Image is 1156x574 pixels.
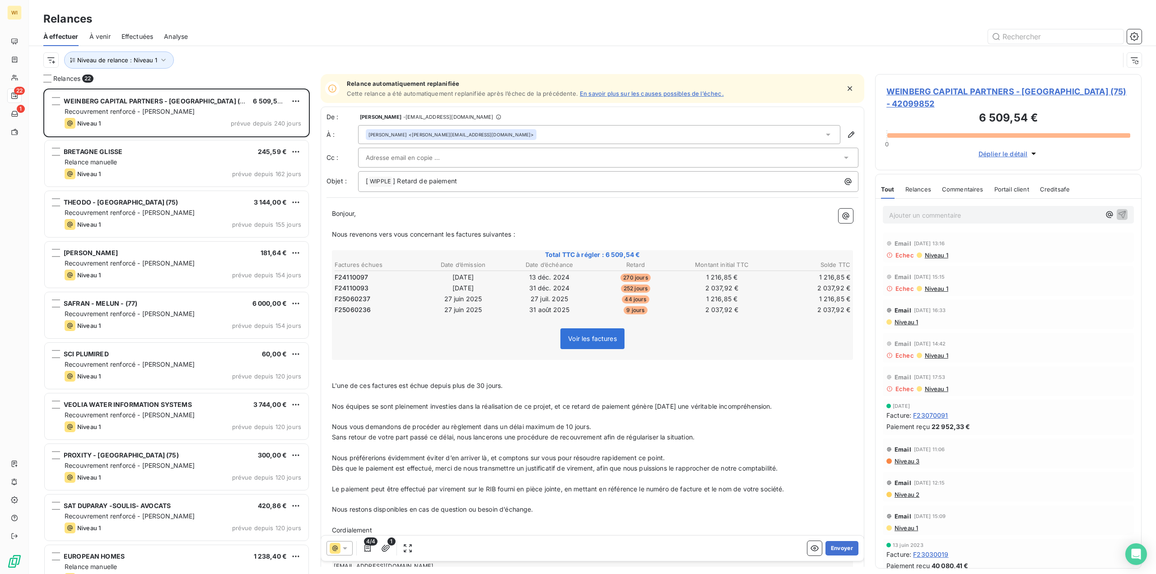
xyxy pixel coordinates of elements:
span: Creditsafe [1040,186,1070,193]
span: Email [895,479,911,486]
span: 1 [387,537,396,546]
span: Niveau 1 [924,252,948,259]
a: En savoir plus sur les causes possibles de l’échec. [580,90,724,97]
span: F24110097 [335,273,368,282]
span: 0 [885,140,889,148]
span: Niveau 1 [77,271,101,279]
span: 1 238,40 € [254,552,287,560]
span: prévue depuis 120 jours [232,474,301,481]
span: Niveau 1 [894,318,918,326]
span: Recouvrement renforcé - [PERSON_NAME] [65,107,195,115]
span: 6 509,54 € [253,97,288,105]
th: Retard [593,260,678,270]
th: Solde TTC [765,260,851,270]
td: 1 216,85 € [679,272,764,282]
span: Relances [53,74,80,83]
span: [DATE] 16:33 [914,308,946,313]
span: [DATE] 17:53 [914,374,946,380]
span: Echec [895,352,914,359]
span: Le paiement peut être effectué par virement sur le RIB fourni en pièce jointe, en mettant en réfé... [332,485,784,493]
td: 1 216,85 € [765,294,851,304]
td: [DATE] [420,272,506,282]
span: Niveau 1 [77,524,101,532]
th: Factures échues [334,260,420,270]
span: Voir les factures [568,335,617,342]
span: Paiement reçu [886,422,930,431]
td: 2 037,92 € [765,283,851,293]
td: 27 juin 2025 [420,294,506,304]
span: Recouvrement renforcé - [PERSON_NAME] [65,209,195,216]
span: Dès que le paiement est effectué, merci de nous transmettre un justificatif de virement, afin que... [332,464,778,472]
span: [DATE] 11:06 [914,447,945,452]
span: Email [895,446,911,453]
span: 22 [82,75,93,83]
span: prévue depuis 120 jours [232,373,301,380]
span: [DATE] 13:16 [914,241,945,246]
span: 181,64 € [261,249,287,257]
span: Relance manuelle [65,563,117,570]
label: Cc : [326,153,358,162]
span: SAT DUPARAY -SOULIS- AVOCATS [64,502,171,509]
span: F23070091 [913,411,948,420]
span: À effectuer [43,32,79,41]
span: Facture : [886,550,911,559]
span: Niveau 1 [924,285,948,292]
span: 6 000,00 € [252,299,287,307]
span: Relance automatiquement replanifiée [347,80,724,87]
span: Recouvrement renforcé - [PERSON_NAME] [65,259,195,267]
span: 13 juin 2023 [893,542,923,548]
span: Nous revenons vers vous concernant les factures suivantes : [332,230,515,238]
span: Cordialement [332,526,372,534]
span: [PERSON_NAME] [368,131,407,138]
span: SCI PLUMIRED [64,350,109,358]
span: Recouvrement renforcé - [PERSON_NAME] [65,411,195,419]
td: 2 037,92 € [679,283,764,293]
span: ] Retard de paiement [393,177,457,185]
h3: 6 509,54 € [886,110,1130,128]
span: Niveau 1 [77,373,101,380]
span: [DATE] 15:09 [914,513,946,519]
span: F24110093 [335,284,368,293]
span: WIPPLE [368,177,392,187]
span: 1 [17,105,25,113]
span: Nous restons disponibles en cas de question ou besoin d’échange. [332,505,533,513]
span: Tout [881,186,895,193]
span: Déplier le détail [979,149,1028,159]
span: Niveau de relance : Niveau 1 [77,56,157,64]
span: prévue depuis 155 jours [232,221,301,228]
span: prévue depuis 240 jours [231,120,301,127]
span: Analyse [164,32,188,41]
span: Email [895,513,911,520]
span: prévue depuis 154 jours [232,271,301,279]
button: Envoyer [825,541,858,555]
th: Date d’échéance [507,260,592,270]
span: prévue depuis 120 jours [232,423,301,430]
span: prévue depuis 162 jours [232,170,301,177]
div: grid [43,89,310,574]
span: prévue depuis 154 jours [232,322,301,329]
span: Recouvrement renforcé - [PERSON_NAME] [65,462,195,469]
span: Bonjour, [332,210,356,217]
span: 40 080,41 € [932,561,969,570]
span: 245,59 € [258,148,287,155]
span: [DATE] [893,403,910,409]
span: Total TTC à régler : 6 509,54 € [333,250,852,259]
span: Email [895,240,911,247]
td: 31 déc. 2024 [507,283,592,293]
span: Echec [895,385,914,392]
span: Nos équipes se sont pleinement investies dans la réalisation de ce projet, et ce retard de paieme... [332,402,772,410]
span: Nous vous demandons de procéder au règlement dans un délai maximum de 10 jours. [332,423,591,430]
span: - [EMAIL_ADDRESS][DOMAIN_NAME] [403,114,493,120]
label: À : [326,130,358,139]
span: Email [895,373,911,381]
td: 31 août 2025 [507,305,592,315]
span: F25060236 [335,305,371,314]
span: Echec [895,252,914,259]
span: 3 144,00 € [254,198,287,206]
input: Adresse email en copie ... [366,151,463,164]
span: Paiement reçu [886,561,930,570]
td: 1 216,85 € [765,272,851,282]
span: [PERSON_NAME] [360,114,401,120]
span: PROXITY - [GEOGRAPHIC_DATA] (75) [64,451,179,459]
span: 3 744,00 € [253,401,287,408]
